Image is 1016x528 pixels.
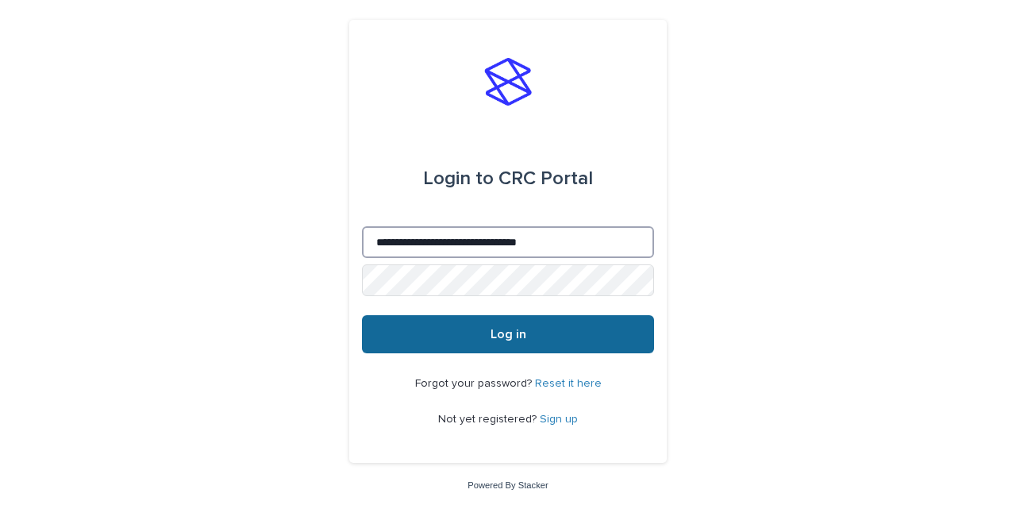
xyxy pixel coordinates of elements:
span: Log in [491,328,526,341]
span: Login to [423,169,494,188]
button: Log in [362,315,654,353]
a: Sign up [540,414,578,425]
span: Forgot your password? [415,378,535,389]
a: Reset it here [535,378,602,389]
img: stacker-logo-s-only.png [484,58,532,106]
div: CRC Portal [423,156,593,201]
span: Not yet registered? [438,414,540,425]
a: Powered By Stacker [468,480,548,490]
